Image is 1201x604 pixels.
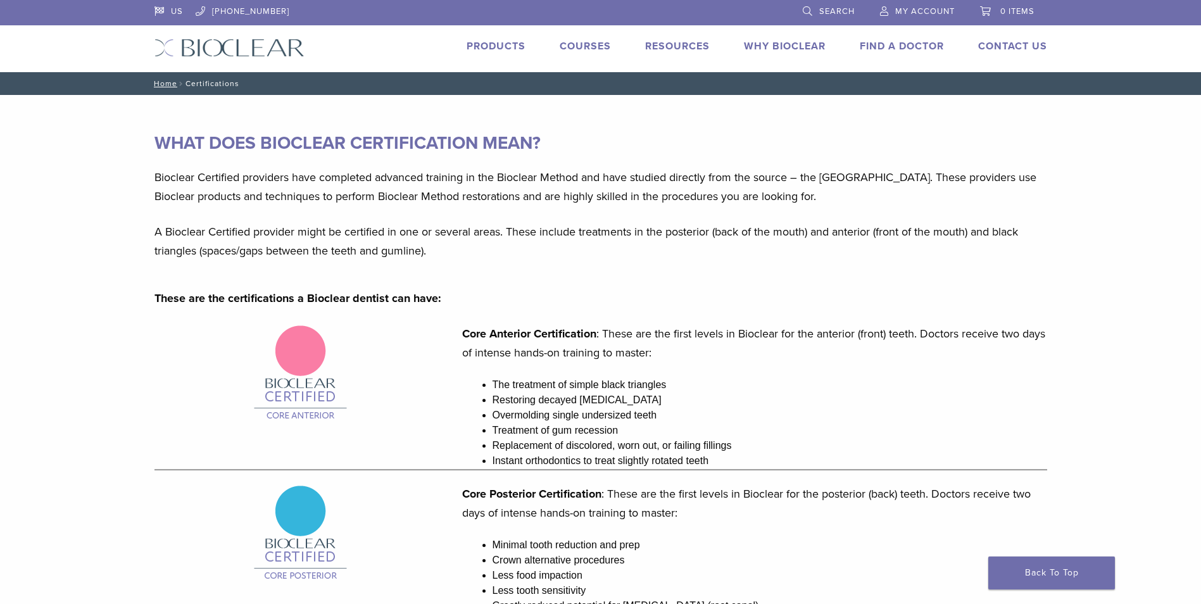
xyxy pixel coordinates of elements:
[645,40,710,53] a: Resources
[467,40,525,53] a: Products
[744,40,826,53] a: Why Bioclear
[819,6,855,16] span: Search
[462,327,596,341] strong: Core Anterior Certification
[895,6,955,16] span: My Account
[154,222,1047,260] p: A Bioclear Certified provider might be certified in one or several areas. These include treatment...
[860,40,944,53] a: Find A Doctor
[462,324,1047,362] p: : These are the first levels in Bioclear for the anterior (front) teeth. Doctors receive two days...
[154,128,1047,158] h3: WHAT DOES BIOCLEAR CERTIFICATION MEAN?
[978,40,1047,53] a: Contact Us
[493,438,1047,453] li: Replacement of discolored, worn out, or failing fillings
[154,168,1047,206] p: Bioclear Certified providers have completed advanced training in the Bioclear Method and have stu...
[493,393,1047,408] li: Restoring decayed [MEDICAL_DATA]
[493,583,1047,598] li: Less tooth sensitivity
[154,291,441,305] strong: These are the certifications a Bioclear dentist can have:
[493,553,1047,568] li: Crown alternative procedures
[988,557,1115,589] a: Back To Top
[1000,6,1034,16] span: 0 items
[154,39,305,57] img: Bioclear
[493,538,1047,553] li: Minimal tooth reduction and prep
[462,487,601,501] strong: Core Posterior Certification
[150,79,177,88] a: Home
[145,72,1057,95] nav: Certifications
[493,408,1047,423] li: Overmolding single undersized teeth
[493,453,1047,469] li: Instant orthodontics to treat slightly rotated teeth
[493,423,1047,438] li: Treatment of gum recession
[560,40,611,53] a: Courses
[462,484,1047,522] p: : These are the first levels in Bioclear for the posterior (back) teeth. Doctors receive two days...
[493,568,1047,583] li: Less food impaction
[177,80,185,87] span: /
[493,377,1047,393] li: The treatment of simple black triangles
